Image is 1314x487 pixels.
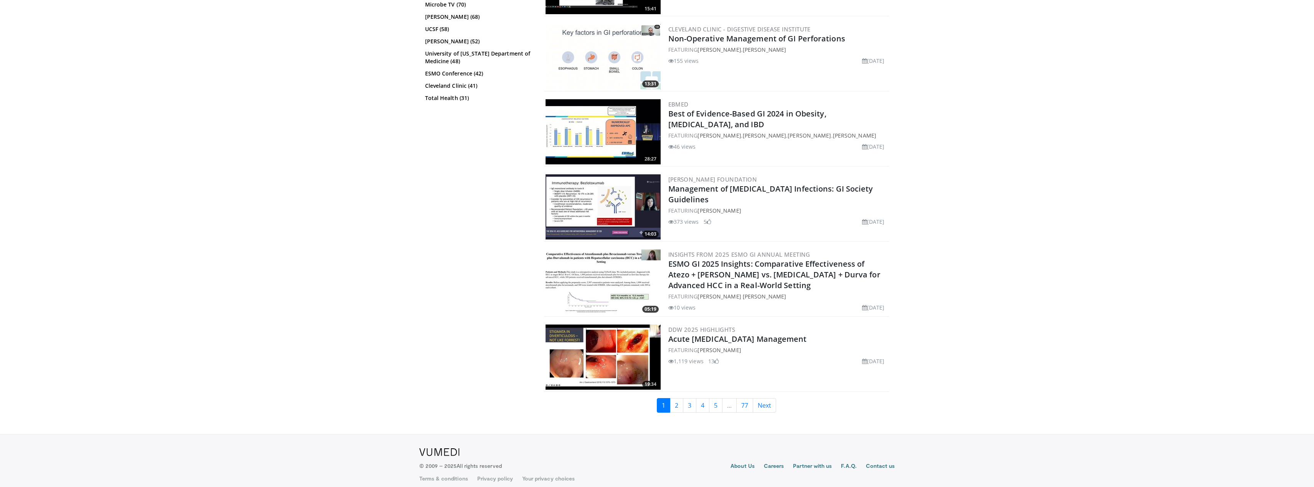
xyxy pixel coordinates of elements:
[866,462,895,471] a: Contact us
[668,346,888,354] div: FEATURING
[743,46,786,53] a: [PERSON_NAME]
[522,475,575,482] a: Your privacy choices
[668,218,699,226] li: 373 views
[753,398,776,413] a: Next
[546,249,661,315] a: 05:19
[697,346,741,354] a: [PERSON_NAME]
[546,24,661,89] img: 342e2295-940e-4178-b471-fe862bf3490f.300x170_q85_crop-smart_upscale.jpg
[425,82,531,90] a: Cleveland Clinic (41)
[668,326,735,333] a: DDW 2025 Highlights
[546,325,661,390] img: 6beb765f-0e68-4c9c-bddf-f9f1f569a165.300x170_q85_crop-smart_upscale.jpg
[546,99,661,164] img: b423d6bc-a163-4b03-b94b-6715b05e64a2.300x170_q85_crop-smart_upscale.jpg
[708,357,719,365] li: 13
[668,100,689,108] a: EBMed
[642,80,659,87] span: 13:31
[697,293,786,300] a: [PERSON_NAME] [PERSON_NAME]
[425,38,531,45] a: [PERSON_NAME] (52)
[425,70,531,77] a: ESMO Conference (42)
[642,381,659,388] span: 19:34
[425,94,531,102] a: Total Health (31)
[668,303,696,312] li: 10 views
[697,132,741,139] a: [PERSON_NAME]
[862,143,885,151] li: [DATE]
[419,448,460,456] img: VuMedi Logo
[642,306,659,313] span: 05:19
[642,5,659,12] span: 15:41
[793,462,832,471] a: Partner with us
[425,25,531,33] a: UCSF (58)
[736,398,753,413] a: 77
[668,175,757,183] a: [PERSON_NAME] Foundation
[743,132,786,139] a: [PERSON_NAME]
[683,398,696,413] a: 3
[668,259,880,290] a: ESMO GI 2025 Insights: Comparative Effectiveness of Atezo + [PERSON_NAME] vs. [MEDICAL_DATA] + Du...
[457,462,501,469] span: All rights reserved
[668,57,699,65] li: 155 views
[546,99,661,164] a: 28:27
[419,462,502,470] p: © 2009 – 2025
[546,24,661,89] a: 13:31
[425,13,531,21] a: [PERSON_NAME] (68)
[668,207,888,215] div: FEATURING
[668,184,873,205] a: Management of [MEDICAL_DATA] Infections: GI Society Guidelines
[668,357,704,365] li: 1,119 views
[668,131,888,139] div: FEATURING , , ,
[668,292,888,300] div: FEATURING
[862,303,885,312] li: [DATE]
[668,25,811,33] a: Cleveland Clinic - Digestive Disease Institute
[546,174,661,239] img: 7c416a37-1000-475a-959f-bf05bf2264e7.300x170_q85_crop-smart_upscale.jpg
[697,46,741,53] a: [PERSON_NAME]
[425,50,531,65] a: University of [US_STATE] Department of Medicine (48)
[862,57,885,65] li: [DATE]
[862,218,885,226] li: [DATE]
[425,1,531,8] a: Microbe TV (70)
[841,462,856,471] a: F.A.Q.
[668,46,888,54] div: FEATURING ,
[697,207,741,214] a: [PERSON_NAME]
[546,325,661,390] a: 19:34
[709,398,722,413] a: 5
[668,143,696,151] li: 46 views
[862,357,885,365] li: [DATE]
[419,475,468,482] a: Terms & conditions
[657,398,670,413] a: 1
[670,398,683,413] a: 2
[477,475,513,482] a: Privacy policy
[764,462,784,471] a: Careers
[546,174,661,239] a: 14:03
[704,218,711,226] li: 5
[788,132,831,139] a: [PERSON_NAME]
[668,251,810,258] a: Insights from 2025 ESMO GI Annual Meeting
[642,156,659,162] span: 28:27
[668,33,845,44] a: Non-Operative Management of GI Perforations
[833,132,876,139] a: [PERSON_NAME]
[544,398,889,413] nav: Search results pages
[668,334,807,344] a: Acute [MEDICAL_DATA] Management
[730,462,755,471] a: About Us
[696,398,709,413] a: 4
[668,108,826,130] a: Best of Evidence-Based GI 2024 in Obesity, [MEDICAL_DATA], and IBD
[546,249,661,315] img: 70dd63db-207d-4855-bdd6-de825d040594.300x170_q85_crop-smart_upscale.jpg
[642,231,659,238] span: 14:03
